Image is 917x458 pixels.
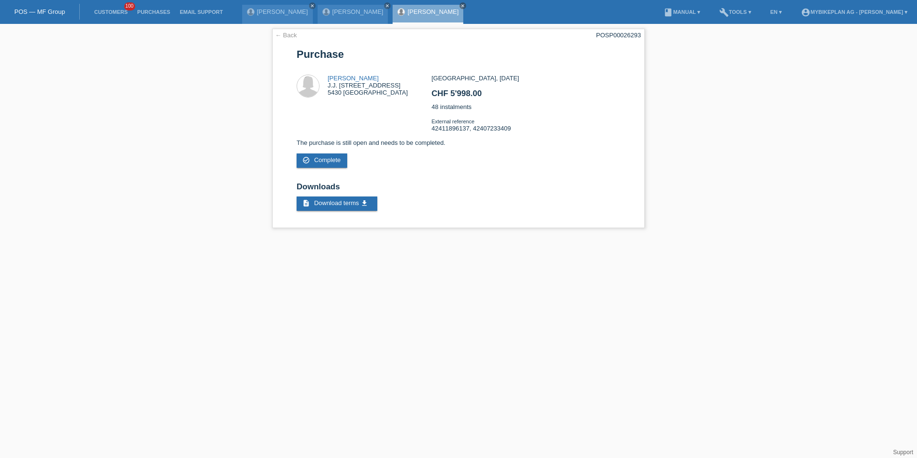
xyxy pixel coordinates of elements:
a: [PERSON_NAME] [407,8,458,15]
h2: Downloads [297,182,620,196]
a: EN ▾ [766,9,787,15]
a: [PERSON_NAME] [328,75,379,82]
a: [PERSON_NAME] [332,8,384,15]
i: close [310,3,315,8]
a: Support [893,449,913,456]
i: account_circle [801,8,810,17]
a: Customers [89,9,132,15]
i: close [460,3,465,8]
div: POSP00026293 [596,32,641,39]
a: close [309,2,316,9]
a: Email Support [175,9,227,15]
h2: CHF 5'998.00 [431,89,620,103]
span: External reference [431,119,474,124]
span: Download terms [314,199,359,207]
a: description Download terms get_app [297,196,377,211]
a: close [384,2,391,9]
a: close [459,2,466,9]
span: 100 [124,2,136,11]
i: get_app [361,199,368,207]
a: [PERSON_NAME] [257,8,308,15]
a: ← Back [275,32,297,39]
div: [GEOGRAPHIC_DATA], [DATE] 48 instalments 42411896137, 42407233409 [431,75,620,139]
i: close [385,3,390,8]
i: build [719,8,729,17]
span: Complete [314,156,341,164]
a: check_circle_outline Complete [297,153,347,168]
i: check_circle_outline [302,156,310,164]
i: book [663,8,673,17]
a: POS — MF Group [14,8,65,15]
div: J.J. [STREET_ADDRESS] 5430 [GEOGRAPHIC_DATA] [328,75,408,96]
a: Purchases [132,9,175,15]
h1: Purchase [297,48,620,60]
a: buildTools ▾ [714,9,756,15]
a: account_circleMybikeplan AG - [PERSON_NAME] ▾ [796,9,912,15]
p: The purchase is still open and needs to be completed. [297,139,620,146]
a: bookManual ▾ [659,9,705,15]
i: description [302,199,310,207]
